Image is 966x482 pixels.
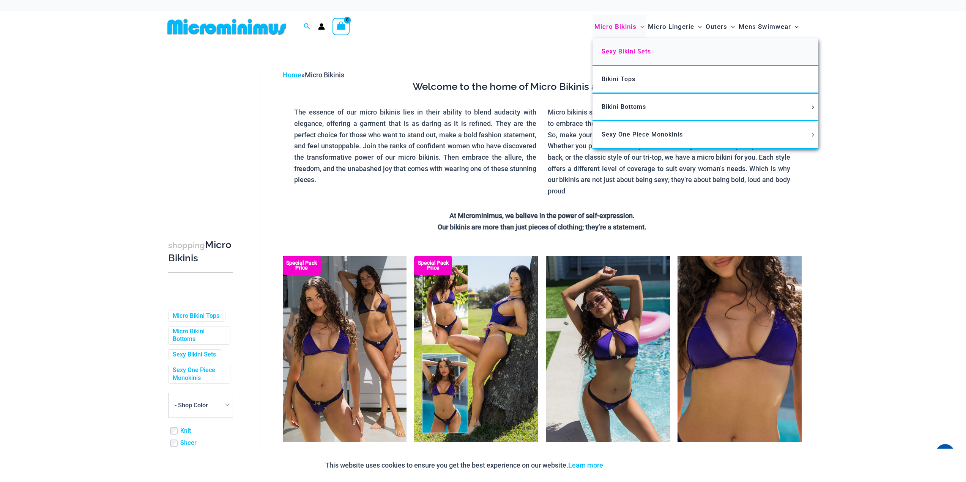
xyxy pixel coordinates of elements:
span: Bikini Bottoms [602,103,646,110]
a: Sexy One Piece MonokinisMenu ToggleMenu Toggle [593,121,818,149]
span: Menu Toggle [694,17,702,36]
span: - Shop Color [168,393,233,418]
button: Accept [609,456,641,474]
p: Micro bikinis stand as a symbol of empowerment, tailored for women who dare to embrace their true... [548,107,790,197]
h3: Micro Bikinis [168,239,233,265]
a: Bikini BottomsMenu ToggleMenu Toggle [593,94,818,121]
a: Sexy Bikini Sets [173,351,216,359]
a: Search icon link [304,22,310,31]
span: Micro Lingerie [648,17,694,36]
span: Menu Toggle [808,105,817,109]
a: Home [283,71,301,79]
a: Bond Indigo 393 Top 285 Cheeky Bikini 10Bond Indigo 393 Top 285 Cheeky Bikini 04Bond Indigo 393 T... [546,256,670,442]
span: Micro Bikinis [594,17,637,36]
span: Menu Toggle [808,133,817,137]
b: Special Pack Price [283,261,321,270]
a: Micro BikinisMenu ToggleMenu Toggle [593,15,646,38]
a: Sheer [180,439,197,447]
a: Account icon link [318,23,325,30]
span: Menu Toggle [791,17,799,36]
h3: Welcome to the home of Micro Bikinis at Microminimus. [288,80,796,93]
span: Sexy Bikini Sets [602,48,651,55]
a: Knit [180,427,191,435]
a: View Shopping Cart, empty [333,18,350,35]
span: » [283,71,344,79]
a: Micro LingerieMenu ToggleMenu Toggle [646,15,704,38]
img: Bond Indigo Tri Top Pack (1) [283,256,407,442]
a: Bond Inidgo Collection Pack (10) Bond Indigo Bikini Collection Pack Back (6)Bond Indigo Bikini Co... [414,256,538,442]
span: Menu Toggle [727,17,735,36]
a: Bikini Tops [593,66,818,94]
img: Bond Indigo 393 Top 285 Cheeky Bikini 10 [546,256,670,442]
a: OutersMenu ToggleMenu Toggle [704,15,737,38]
a: Learn more [568,461,603,469]
a: Sexy Bikini Sets [593,38,818,66]
b: Special Pack Price [414,261,452,270]
span: Micro Bikinis [305,71,344,79]
a: Sexy One Piece Monokinis [173,366,224,382]
img: Bond Indigo 312 Top 02 [678,256,802,442]
a: Micro Bikini Tops [173,312,219,320]
p: The essence of our micro bikinis lies in their ability to blend audacity with elegance, offering ... [294,107,537,185]
span: Outers [706,17,727,36]
span: Menu Toggle [637,17,644,36]
strong: At Microminimus, we believe in the power of self-expression. [449,212,635,220]
a: Micro Bikini Bottoms [173,328,224,344]
nav: Site Navigation [591,14,802,39]
strong: Our bikinis are more than just pieces of clothing; they’re a statement. [438,223,646,231]
a: Mens SwimwearMenu ToggleMenu Toggle [737,15,801,38]
span: Sexy One Piece Monokinis [602,131,683,138]
a: Bond Indigo Tri Top Pack (1) Bond Indigo Tri Top Pack Back (1)Bond Indigo Tri Top Pack Back (1) [283,256,407,442]
span: Mens Swimwear [739,17,791,36]
p: This website uses cookies to ensure you get the best experience on our website. [325,460,603,471]
iframe: TrustedSite Certified [168,63,236,215]
img: Bond Inidgo Collection Pack (10) [414,256,538,442]
img: MM SHOP LOGO FLAT [164,18,289,35]
a: Bond Indigo 312 Top 02Bond Indigo 312 Top 492 Thong Bikini 04Bond Indigo 312 Top 492 Thong Bikini 04 [678,256,802,442]
span: - Shop Color [175,402,208,409]
span: shopping [168,240,205,250]
span: Bikini Tops [602,75,635,83]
